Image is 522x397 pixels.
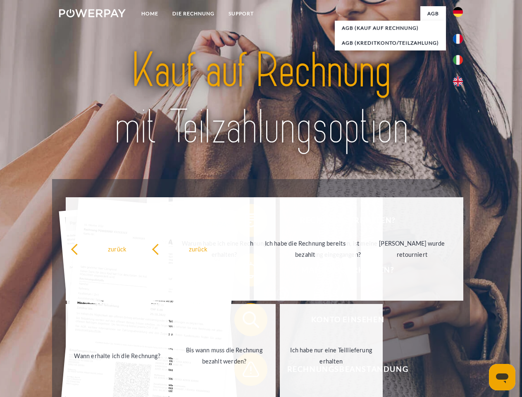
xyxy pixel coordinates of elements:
[79,40,443,158] img: title-powerpay_de.svg
[178,344,271,367] div: Bis wann muss die Rechnung bezahlt werden?
[71,243,164,254] div: zurück
[453,77,463,86] img: en
[335,36,446,50] a: AGB (Kreditkonto/Teilzahlung)
[285,344,378,367] div: Ich habe nur eine Teillieferung erhalten
[366,238,459,260] div: [PERSON_NAME] wurde retourniert
[165,6,222,21] a: DIE RECHNUNG
[134,6,165,21] a: Home
[59,9,126,17] img: logo-powerpay-white.svg
[453,34,463,44] img: fr
[71,350,164,361] div: Wann erhalte ich die Rechnung?
[489,364,515,390] iframe: Schaltfläche zum Öffnen des Messaging-Fensters
[420,6,446,21] a: agb
[222,6,261,21] a: SUPPORT
[152,243,245,254] div: zurück
[259,238,352,260] div: Ich habe die Rechnung bereits bezahlt
[335,21,446,36] a: AGB (Kauf auf Rechnung)
[453,55,463,65] img: it
[453,7,463,17] img: de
